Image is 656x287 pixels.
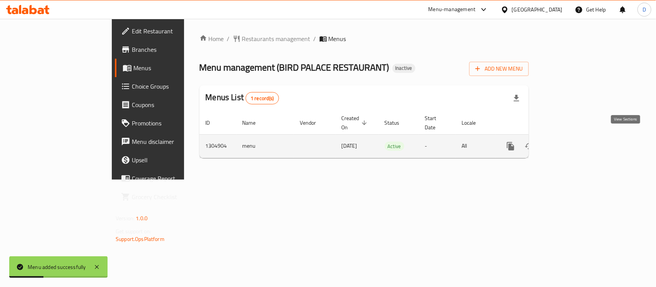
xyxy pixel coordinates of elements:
[462,118,486,127] span: Locale
[132,192,215,201] span: Grocery Checklist
[116,234,164,244] a: Support.OpsPlatform
[115,151,221,169] a: Upsell
[385,142,404,151] span: Active
[115,96,221,114] a: Coupons
[300,118,326,127] span: Vendor
[115,22,221,40] a: Edit Restaurant
[242,34,311,43] span: Restaurants management
[475,64,523,74] span: Add New Menu
[199,34,529,43] nav: breadcrumb
[199,111,581,158] table: enhanced table
[385,118,410,127] span: Status
[132,82,215,91] span: Choice Groups
[425,114,447,132] span: Start Date
[115,77,221,96] a: Choice Groups
[246,92,279,104] div: Total records count
[512,5,563,14] div: [GEOGRAPHIC_DATA]
[206,118,220,127] span: ID
[242,118,266,127] span: Name
[132,155,215,165] span: Upsell
[392,65,415,71] span: Inactive
[419,134,456,158] td: -
[132,119,215,128] span: Promotions
[236,134,294,158] td: menu
[133,63,215,73] span: Menus
[132,45,215,54] span: Branches
[314,34,316,43] li: /
[28,263,86,271] div: Menu added successfully
[115,59,221,77] a: Menus
[115,169,221,188] a: Coverage Report
[116,226,151,236] span: Get support on:
[116,213,135,223] span: Version:
[469,62,529,76] button: Add New Menu
[227,34,230,43] li: /
[329,34,346,43] span: Menus
[199,59,389,76] span: Menu management ( BIRD PALACE RESTAURANT )
[392,64,415,73] div: Inactive
[428,5,476,14] div: Menu-management
[115,132,221,151] a: Menu disclaimer
[456,134,495,158] td: All
[495,111,581,135] th: Actions
[132,174,215,183] span: Coverage Report
[520,137,538,155] button: Change Status
[115,40,221,59] a: Branches
[342,141,357,151] span: [DATE]
[132,137,215,146] span: Menu disclaimer
[132,100,215,109] span: Coupons
[136,213,148,223] span: 1.0.0
[115,188,221,206] a: Grocery Checklist
[132,26,215,36] span: Edit Restaurant
[643,5,646,14] span: D
[507,89,526,107] div: Export file
[206,92,279,104] h2: Menus List
[342,114,369,132] span: Created On
[246,95,279,102] span: 1 record(s)
[115,114,221,132] a: Promotions
[233,34,311,43] a: Restaurants management
[502,137,520,155] button: more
